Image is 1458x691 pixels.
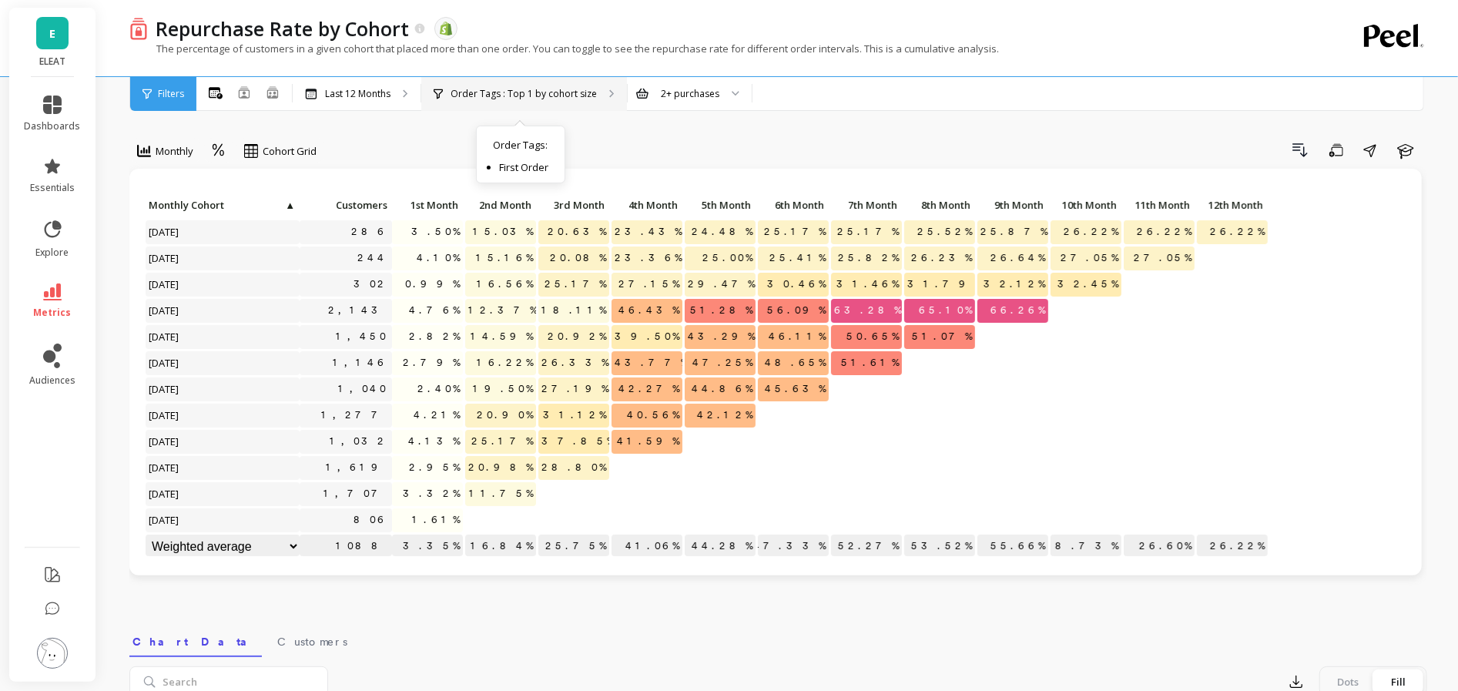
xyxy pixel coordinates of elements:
[758,194,829,216] p: 6th Month
[831,299,904,322] span: 63.28%
[977,535,1048,558] p: 55.66%
[611,194,684,218] div: Toggle SortBy
[1131,247,1195,270] span: 27.05%
[146,247,183,270] span: [DATE]
[757,194,830,218] div: Toggle SortBy
[323,456,392,479] a: 1,619
[1197,535,1268,558] p: 26.22%
[392,194,463,216] p: 1st Month
[30,182,75,194] span: essentials
[146,325,183,348] span: [DATE]
[612,220,685,243] span: 23.43%
[1124,535,1195,558] p: 26.60%
[545,325,609,348] span: 20.92%
[538,194,611,218] div: Toggle SortBy
[406,325,463,348] span: 2.82%
[909,325,975,348] span: 51.07%
[146,220,183,243] span: [DATE]
[391,194,464,218] div: Toggle SortBy
[468,430,536,453] span: 25.17%
[333,325,392,348] a: 1,450
[400,482,463,505] span: 3.32%
[335,377,392,401] a: 1,040
[903,194,977,218] div: Toggle SortBy
[612,535,682,558] p: 41.06%
[149,199,283,211] span: Monthly Cohort
[439,22,453,35] img: api.shopify.svg
[1134,220,1195,243] span: 26.22%
[146,482,183,505] span: [DATE]
[158,88,184,100] span: Filters
[277,634,347,649] span: Customers
[468,325,536,348] span: 14.59%
[914,220,975,243] span: 25.52%
[1127,199,1190,211] span: 11th Month
[156,15,409,42] p: Repurchase Rate by Cohort
[146,508,183,532] span: [DATE]
[538,535,609,558] p: 25.75%
[1051,535,1121,558] p: 28.73%
[350,273,392,296] a: 302
[541,199,605,211] span: 3rd Month
[833,273,902,296] span: 31.46%
[908,247,975,270] span: 26.23%
[34,307,72,319] span: metrics
[300,194,392,216] p: Customers
[465,456,536,479] span: 20.98%
[146,377,183,401] span: [DATE]
[327,430,392,453] a: 1,032
[318,404,392,427] a: 1,277
[916,299,975,322] span: 65.10%
[1054,199,1117,211] span: 10th Month
[977,194,1050,218] div: Toggle SortBy
[299,194,372,218] div: Toggle SortBy
[146,299,183,322] span: [DATE]
[980,273,1048,296] span: 32.12%
[263,144,317,159] span: Cohort Grid
[685,325,758,348] span: 43.29%
[465,535,536,558] p: 16.84%
[547,247,609,270] span: 20.08%
[904,535,975,558] p: 53.52%
[689,351,756,374] span: 47.25%
[466,482,536,505] span: 11.75%
[834,199,897,211] span: 7th Month
[538,194,609,216] p: 3rd Month
[354,247,392,270] a: 244
[49,25,55,42] span: E
[36,247,69,259] span: explore
[405,430,463,453] span: 4.13%
[761,199,824,211] span: 6th Month
[406,456,463,479] span: 2.95%
[474,404,536,427] span: 20.90%
[685,194,756,216] p: 5th Month
[762,351,829,374] span: 48.65%
[320,482,392,505] a: 1,707
[612,194,682,216] p: 4th Month
[1061,220,1121,243] span: 26.22%
[538,377,612,401] span: 27.19%
[615,377,682,401] span: 42.27%
[325,88,390,100] p: Last 12 Months
[283,199,295,211] span: ▲
[132,634,259,649] span: Chart Data
[146,404,183,427] span: [DATE]
[661,86,719,101] div: 2+ purchases
[538,430,617,453] span: 37.85%
[146,273,183,296] span: [DATE]
[470,377,536,401] span: 19.50%
[414,377,463,401] span: 2.40%
[146,430,183,453] span: [DATE]
[146,351,183,374] span: [DATE]
[129,42,999,55] p: The percentage of customers in a given cohort that placed more than one order. You can toggle to ...
[392,535,463,558] p: 3.35%
[325,299,392,322] a: 2,143
[1200,199,1263,211] span: 12th Month
[766,325,829,348] span: 46.11%
[451,88,597,100] p: Order Tags : Top 1 by cohort size
[474,273,536,296] span: 16.56%
[762,377,829,401] span: 45.63%
[687,299,756,322] span: 51.28%
[25,55,81,68] p: ELEAT
[830,194,903,218] div: Toggle SortBy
